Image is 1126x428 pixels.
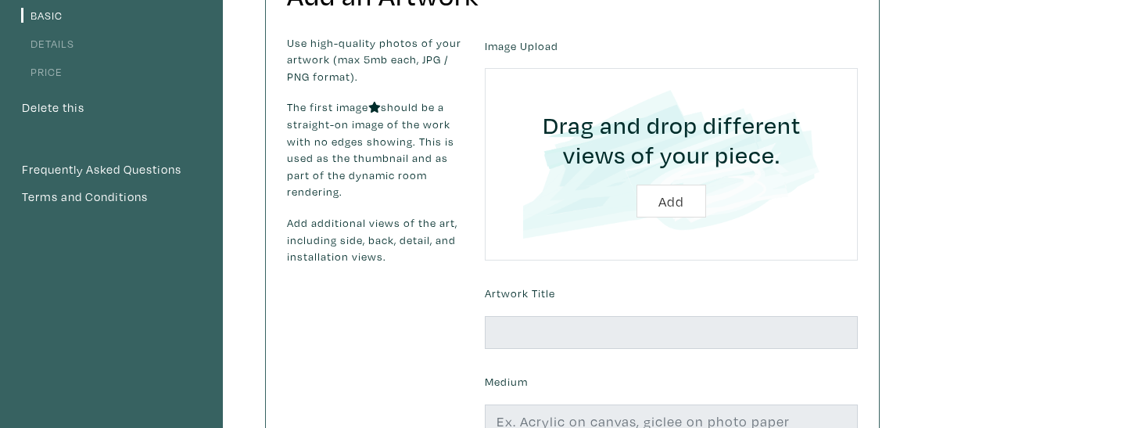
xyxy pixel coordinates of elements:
label: Image Upload [485,38,558,55]
p: Add additional views of the art, including side, back, detail, and installation views. [287,214,461,265]
button: Delete this [21,98,85,118]
a: Price [21,64,63,79]
a: Frequently Asked Questions [21,160,202,180]
label: Medium [485,373,528,390]
a: Terms and Conditions [21,187,202,207]
p: Use high-quality photos of your artwork (max 5mb each, JPG / PNG format). [287,34,461,85]
p: The first image should be a straight-on image of the work with no edges showing. This is used as ... [287,99,461,200]
a: Details [21,36,74,51]
a: Basic [21,8,63,23]
label: Artwork Title [485,285,555,302]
